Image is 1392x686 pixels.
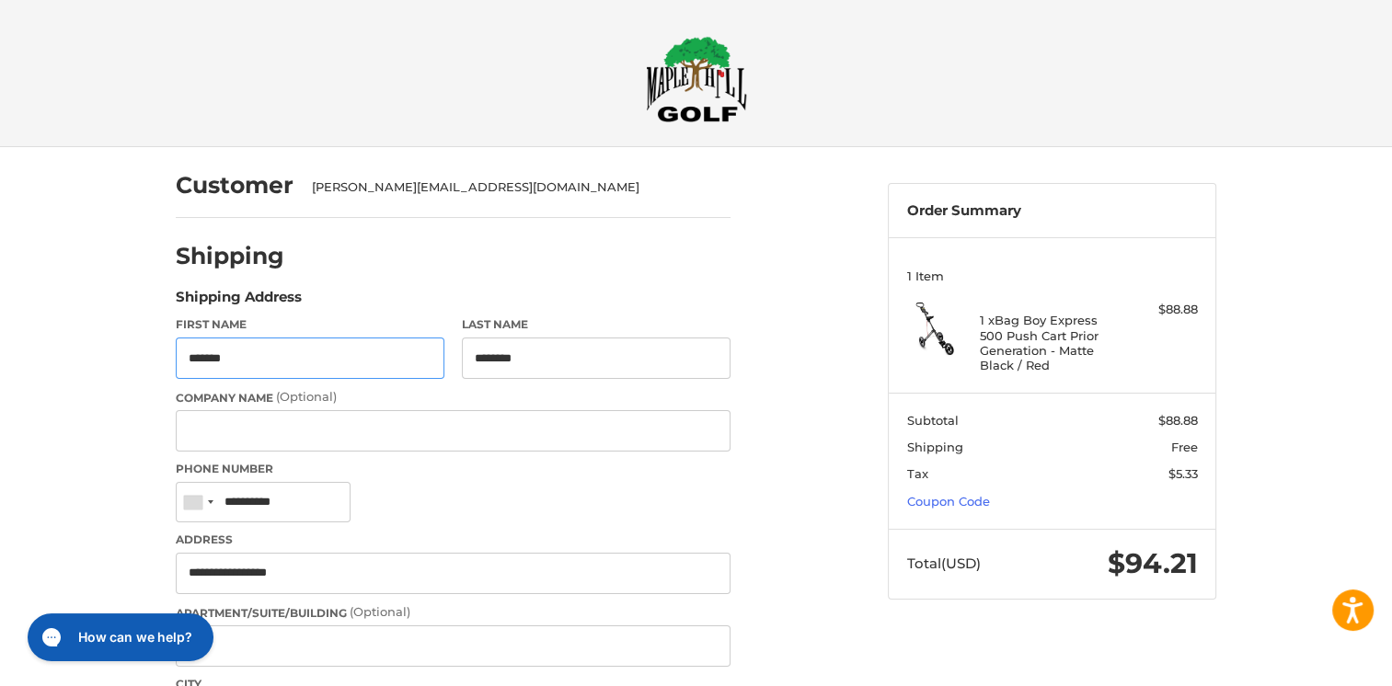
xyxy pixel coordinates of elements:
[176,388,731,406] label: Company Name
[18,607,219,668] iframe: Gorgias live chat messenger
[1168,466,1198,481] span: $5.33
[350,604,410,619] small: (Optional)
[907,466,928,481] span: Tax
[176,242,284,270] h2: Shipping
[907,555,981,572] span: Total (USD)
[276,389,337,404] small: (Optional)
[907,202,1198,220] h3: Order Summary
[176,532,731,548] label: Address
[1108,546,1198,580] span: $94.21
[176,287,302,316] legend: Shipping Address
[980,313,1121,372] h4: 1 x Bag Boy Express 500 Push Cart Prior Generation - Matte Black / Red
[312,178,713,197] div: [PERSON_NAME][EMAIL_ADDRESS][DOMAIN_NAME]
[907,413,959,428] span: Subtotal
[176,316,444,333] label: First Name
[1158,413,1198,428] span: $88.88
[907,269,1198,283] h3: 1 Item
[907,440,963,454] span: Shipping
[176,603,731,622] label: Apartment/Suite/Building
[462,316,731,333] label: Last Name
[646,36,747,122] img: Maple Hill Golf
[1125,301,1198,319] div: $88.88
[176,461,731,477] label: Phone Number
[907,494,990,509] a: Coupon Code
[176,171,293,200] h2: Customer
[1171,440,1198,454] span: Free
